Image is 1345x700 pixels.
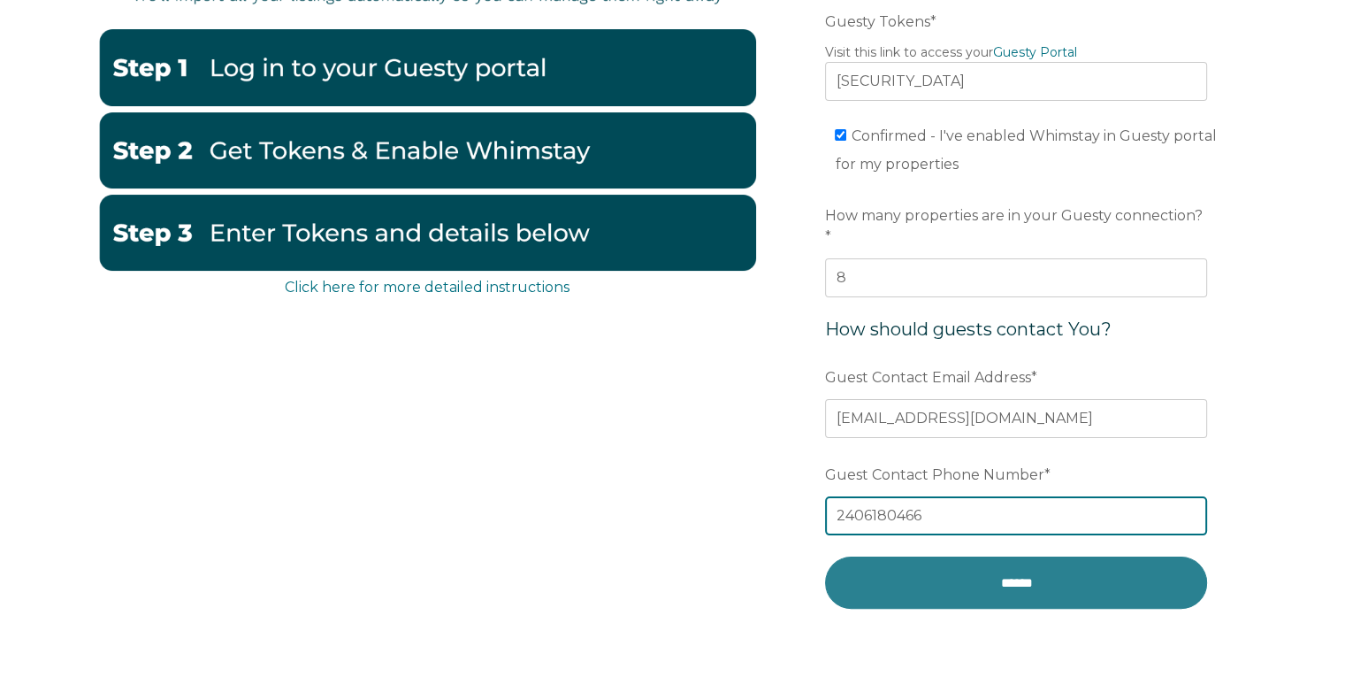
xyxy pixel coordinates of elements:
[825,62,1207,101] input: Example: eyJhbGciOiJIUzI1NiIsInR5cCI6IkpXVCJ9.eyJ0b2tlbklkIjoiNjQ2NjA0ODdiNWE1Njg1NzkyMGNjYThkIiw...
[98,195,756,271] img: EnterbelowGuesty
[825,319,1112,340] span: How should guests contact You?
[835,129,846,141] input: Confirmed - I've enabled Whimstay in Guesty portal for my properties
[825,364,1031,391] span: Guest Contact Email Address
[993,44,1077,60] a: Guesty Portal
[98,29,756,105] img: Guestystep1-2
[825,8,930,35] span: Guesty Tokens
[285,279,569,296] a: Click here for more detailed instructions
[825,202,1203,229] span: How many properties are in your Guesty connection?
[98,112,756,188] img: GuestyTokensandenable
[835,127,1217,173] span: Confirmed - I've enabled Whimstay in Guesty portal for my properties
[825,461,1044,488] span: Guest Contact Phone Number
[825,496,1207,535] input: 555-555-5555
[825,43,1207,62] legend: Visit this link to access your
